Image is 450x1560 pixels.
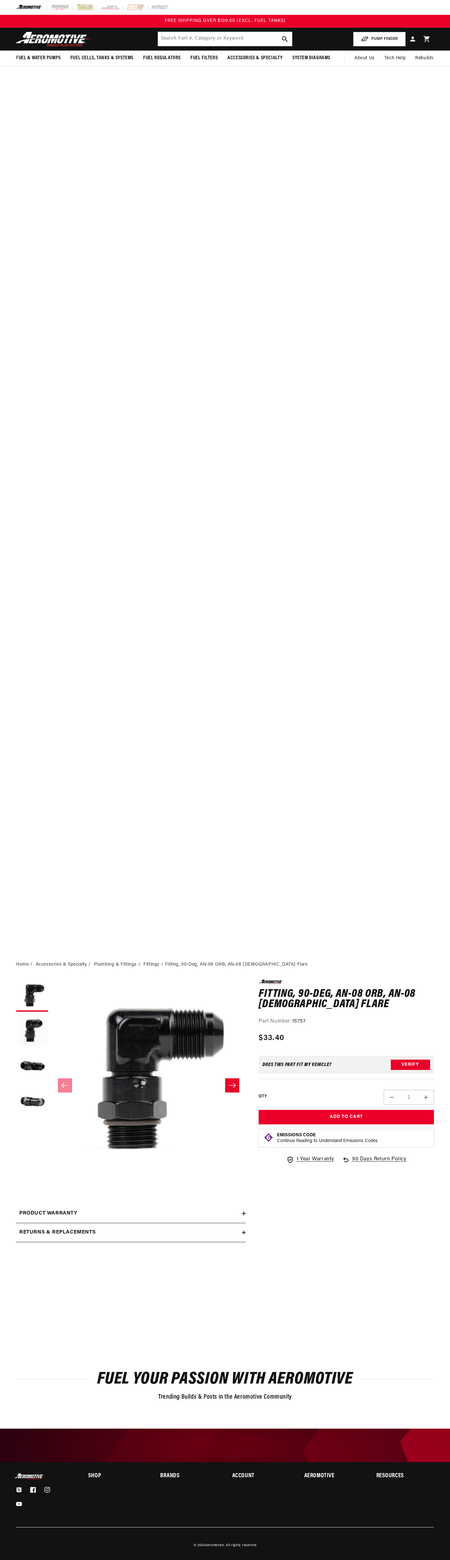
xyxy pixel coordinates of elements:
[16,1086,48,1118] button: Load image 4 in gallery view
[304,1473,362,1479] summary: Aeromotive
[138,51,186,66] summary: Fuel Regulators
[36,961,92,968] li: Accessories & Specialty
[16,979,48,1012] button: Load image 1 in gallery view
[16,1372,434,1387] h2: Fuel Your Passion with Aeromotive
[286,1155,334,1164] a: 1 Year Warranty
[14,1473,46,1480] img: Aeromotive
[292,55,330,61] span: System Diagrams
[277,1133,316,1138] strong: Emissions Code
[225,1078,239,1092] button: Slide right
[66,51,138,66] summary: Fuel Cells, Tanks & Systems
[410,51,439,66] summary: Rebuilds
[278,32,292,46] button: search button
[19,1228,96,1237] h2: Returns & replacements
[223,51,288,66] summary: Accessories & Specialty
[391,1060,430,1070] button: Verify
[259,1032,284,1044] span: $33.40
[415,55,434,62] span: Rebuilds
[376,1473,434,1479] summary: Resources
[158,1394,292,1400] span: Trending Builds & Posts in the Aeromotive Community
[70,55,133,61] span: Fuel Cells, Tanks & Systems
[277,1132,378,1144] button: Emissions CodeContinue Reading to Understand Emissions Codes
[226,1544,256,1547] small: All rights reserved
[194,1544,225,1547] small: © 2025 .
[259,1017,434,1026] div: Part Number:
[259,1094,267,1099] label: QTY
[19,1209,78,1218] h2: Product warranty
[143,55,181,61] span: Fuel Regulators
[94,961,137,968] a: Plumbing & Fittings
[277,1138,378,1144] p: Continue Reading to Understand Emissions Codes
[297,1155,334,1164] span: 1 Year Warranty
[16,961,29,968] a: Home
[350,51,380,66] a: About Us
[165,961,308,968] li: Fitting, 90-Deg, AN-08 ORB, AN-08 [DEMOGRAPHIC_DATA] Flare
[11,51,66,66] summary: Fuel & Water Pumps
[288,51,335,66] summary: System Diagrams
[160,1473,218,1479] summary: Brands
[58,1078,72,1092] button: Slide left
[263,1132,274,1143] img: Emissions code
[262,1062,332,1067] div: Does This part fit My vehicle?
[205,1544,224,1547] a: Aeromotive
[165,18,286,23] span: FREE SHIPPING OVER $109.00 (EXCL. FUEL TANKS)
[227,55,283,61] span: Accessories & Specialty
[16,961,434,968] nav: breadcrumbs
[352,1155,407,1170] span: 90 Days Return Policy
[380,51,410,66] summary: Tech Help
[259,1110,434,1124] button: Add to Cart
[16,1223,246,1242] summary: Returns & replacements
[259,989,434,1009] h1: Fitting, 90-Deg, AN-08 ORB, AN-08 [DEMOGRAPHIC_DATA] Flare
[190,55,218,61] span: Fuel Filters
[16,1050,48,1083] button: Load image 3 in gallery view
[16,55,61,61] span: Fuel & Water Pumps
[88,1473,146,1479] summary: Shop
[354,56,375,61] span: About Us
[292,1019,306,1024] strong: 15757
[16,979,246,1191] media-gallery: Gallery Viewer
[16,1204,246,1223] summary: Product warranty
[384,55,406,62] span: Tech Help
[342,1155,407,1170] a: 90 Days Return Policy
[14,32,94,47] img: Aeromotive
[143,961,160,968] a: Fittings
[353,32,406,46] button: PUMP FINDER
[158,32,292,46] input: Search by Part Number, Category or Keyword
[232,1473,290,1479] summary: Account
[16,1015,48,1047] button: Load image 2 in gallery view
[186,51,223,66] summary: Fuel Filters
